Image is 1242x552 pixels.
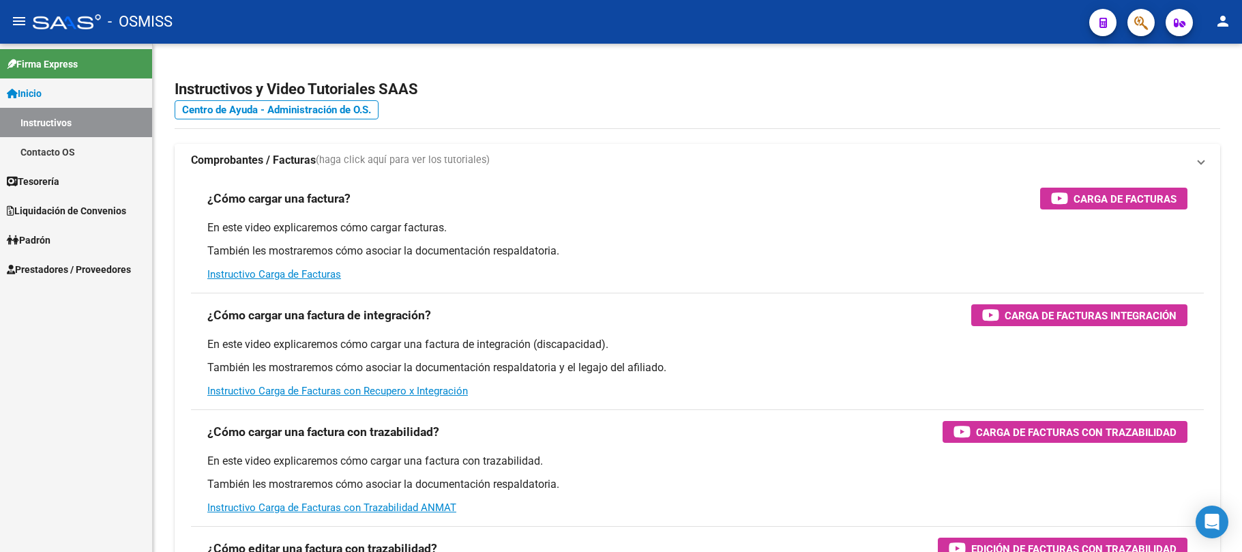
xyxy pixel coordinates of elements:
[7,86,42,101] span: Inicio
[7,262,131,277] span: Prestadores / Proveedores
[1074,190,1177,207] span: Carga de Facturas
[207,477,1187,492] p: También les mostraremos cómo asociar la documentación respaldatoria.
[207,385,468,397] a: Instructivo Carga de Facturas con Recupero x Integración
[1040,188,1187,209] button: Carga de Facturas
[316,153,490,168] span: (haga click aquí para ver los tutoriales)
[7,233,50,248] span: Padrón
[207,502,456,514] a: Instructivo Carga de Facturas con Trazabilidad ANMAT
[175,76,1220,102] h2: Instructivos y Video Tutoriales SAAS
[175,144,1220,177] mat-expansion-panel-header: Comprobantes / Facturas(haga click aquí para ver los tutoriales)
[1215,13,1231,29] mat-icon: person
[943,421,1187,443] button: Carga de Facturas con Trazabilidad
[1005,307,1177,324] span: Carga de Facturas Integración
[207,306,431,325] h3: ¿Cómo cargar una factura de integración?
[7,57,78,72] span: Firma Express
[191,153,316,168] strong: Comprobantes / Facturas
[207,422,439,441] h3: ¿Cómo cargar una factura con trazabilidad?
[207,189,351,208] h3: ¿Cómo cargar una factura?
[1196,506,1228,538] div: Open Intercom Messenger
[207,268,341,280] a: Instructivo Carga de Facturas
[108,7,173,37] span: - OSMISS
[175,100,379,119] a: Centro de Ayuda - Administración de O.S.
[207,337,1187,352] p: En este video explicaremos cómo cargar una factura de integración (discapacidad).
[7,203,126,218] span: Liquidación de Convenios
[207,244,1187,259] p: También les mostraremos cómo asociar la documentación respaldatoria.
[976,424,1177,441] span: Carga de Facturas con Trazabilidad
[7,174,59,189] span: Tesorería
[971,304,1187,326] button: Carga de Facturas Integración
[207,360,1187,375] p: También les mostraremos cómo asociar la documentación respaldatoria y el legajo del afiliado.
[207,220,1187,235] p: En este video explicaremos cómo cargar facturas.
[11,13,27,29] mat-icon: menu
[207,454,1187,469] p: En este video explicaremos cómo cargar una factura con trazabilidad.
